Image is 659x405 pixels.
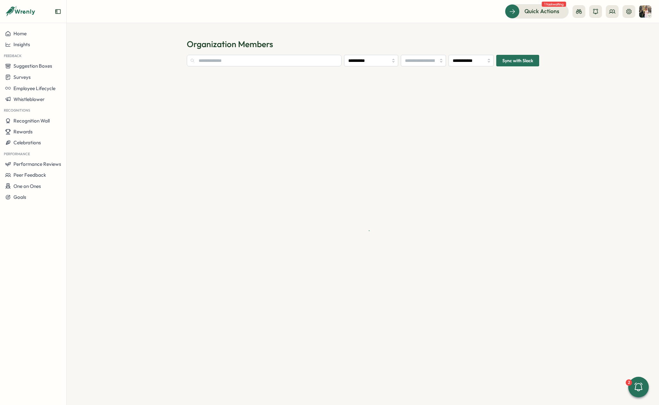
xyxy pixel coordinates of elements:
[13,41,30,47] span: Insights
[13,194,26,200] span: Goals
[628,377,649,397] button: 2
[13,30,27,37] span: Home
[639,5,651,18] img: Hannah Saunders
[13,161,61,167] span: Performance Reviews
[505,4,569,18] button: Quick Actions
[496,55,539,66] button: Sync with Slack
[13,139,41,146] span: Celebrations
[13,172,46,178] span: Peer Feedback
[13,85,55,91] span: Employee Lifecycle
[13,74,31,80] span: Surveys
[524,7,559,15] span: Quick Actions
[13,96,45,102] span: Whistleblower
[13,118,50,124] span: Recognition Wall
[55,8,61,15] button: Expand sidebar
[13,129,33,135] span: Rewards
[13,183,41,189] span: One on Ones
[187,38,539,50] h1: Organization Members
[502,55,533,66] span: Sync with Slack
[626,379,632,386] div: 2
[542,2,566,7] span: 1 task waiting
[13,63,52,69] span: Suggestion Boxes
